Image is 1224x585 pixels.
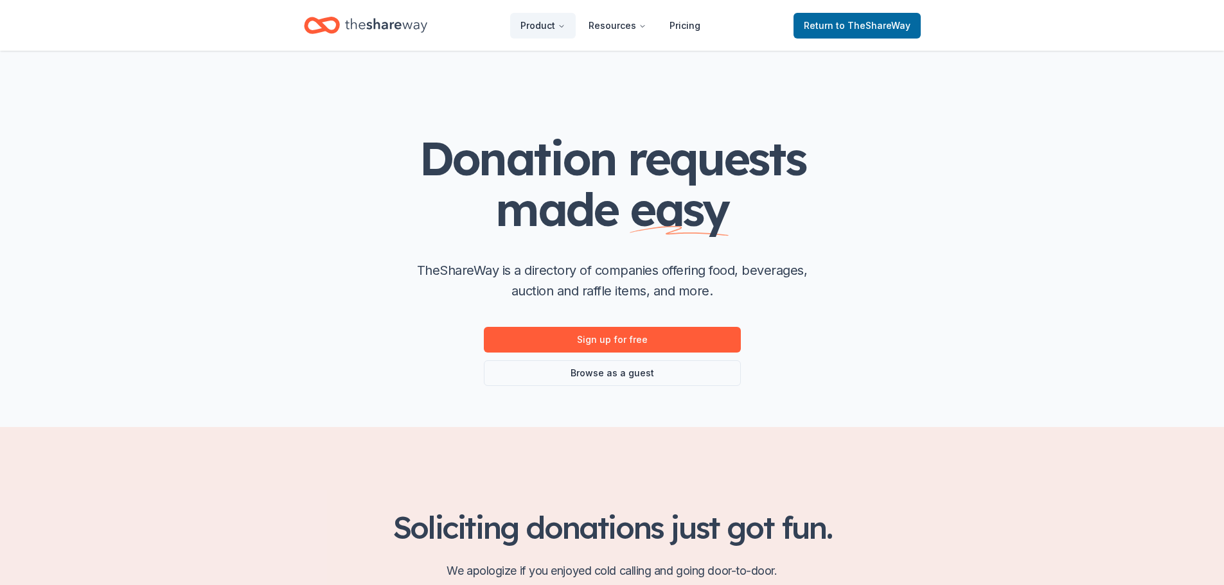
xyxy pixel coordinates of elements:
a: Home [304,10,427,40]
span: to TheShareWay [836,20,910,31]
a: Sign up for free [484,327,741,353]
button: Product [510,13,576,39]
a: Returnto TheShareWay [794,13,921,39]
h1: Donation requests made [355,133,869,234]
a: Browse as a guest [484,360,741,386]
p: We apologize if you enjoyed cold calling and going door-to-door. [304,561,921,581]
p: TheShareWay is a directory of companies offering food, beverages, auction and raffle items, and m... [407,260,818,301]
span: easy [630,180,729,238]
button: Resources [578,13,657,39]
h2: Soliciting donations just got fun. [304,509,921,545]
span: Return [804,18,910,33]
nav: Main [510,10,711,40]
a: Pricing [659,13,711,39]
